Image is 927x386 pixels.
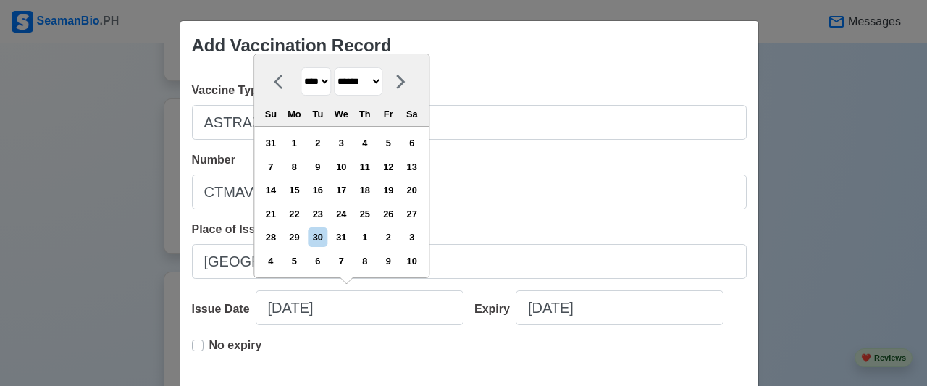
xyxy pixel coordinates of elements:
[261,204,280,224] div: Choose Sunday, August 21st, 2022
[332,204,351,224] div: Choose Wednesday, August 24th, 2022
[261,157,280,177] div: Choose Sunday, August 7th, 2022
[261,133,280,153] div: Choose Sunday, July 31st, 2022
[379,180,398,200] div: Choose Friday, August 19th, 2022
[285,204,304,224] div: Choose Monday, August 22nd, 2022
[308,227,327,247] div: Choose Tuesday, August 30th, 2022
[192,244,747,279] input: Ex: Manila
[402,204,421,224] div: Choose Saturday, August 27th, 2022
[355,157,374,177] div: Choose Thursday, August 11th, 2022
[379,204,398,224] div: Choose Friday, August 26th, 2022
[379,157,398,177] div: Choose Friday, August 12th, 2022
[308,133,327,153] div: Choose Tuesday, August 2nd, 2022
[379,104,398,124] div: Fr
[192,301,256,318] div: Issue Date
[285,227,304,247] div: Choose Monday, August 29th, 2022
[402,104,421,124] div: Sa
[308,157,327,177] div: Choose Tuesday, August 9th, 2022
[192,154,235,166] span: Number
[285,133,304,153] div: Choose Monday, August 1st, 2022
[285,104,304,124] div: Mo
[261,104,280,124] div: Su
[285,180,304,200] div: Choose Monday, August 15th, 2022
[308,104,327,124] div: Tu
[261,180,280,200] div: Choose Sunday, August 14th, 2022
[332,227,351,247] div: Choose Wednesday, August 31st, 2022
[332,157,351,177] div: Choose Wednesday, August 10th, 2022
[332,104,351,124] div: We
[402,227,421,247] div: Choose Saturday, September 3rd, 2022
[379,133,398,153] div: Choose Friday, August 5th, 2022
[355,180,374,200] div: Choose Thursday, August 18th, 2022
[192,33,392,59] div: Add Vaccination Record
[285,157,304,177] div: Choose Monday, August 8th, 2022
[355,251,374,271] div: Choose Thursday, September 8th, 2022
[402,157,421,177] div: Choose Saturday, August 13th, 2022
[192,223,269,235] span: Place of Issue
[192,105,747,140] input: Ex: Sinovac 1st Dose
[379,227,398,247] div: Choose Friday, September 2nd, 2022
[332,133,351,153] div: Choose Wednesday, August 3rd, 2022
[332,251,351,271] div: Choose Wednesday, September 7th, 2022
[355,204,374,224] div: Choose Thursday, August 25th, 2022
[192,84,264,96] span: Vaccine Type
[259,132,424,273] div: month 2022-08
[261,251,280,271] div: Choose Sunday, September 4th, 2022
[308,251,327,271] div: Choose Tuesday, September 6th, 2022
[308,204,327,224] div: Choose Tuesday, August 23rd, 2022
[355,227,374,247] div: Choose Thursday, September 1st, 2022
[308,180,327,200] div: Choose Tuesday, August 16th, 2022
[402,180,421,200] div: Choose Saturday, August 20th, 2022
[379,251,398,271] div: Choose Friday, September 9th, 2022
[474,301,516,318] div: Expiry
[261,227,280,247] div: Choose Sunday, August 28th, 2022
[402,251,421,271] div: Choose Saturday, September 10th, 2022
[355,104,374,124] div: Th
[285,251,304,271] div: Choose Monday, September 5th, 2022
[355,133,374,153] div: Choose Thursday, August 4th, 2022
[209,337,262,354] p: No expiry
[332,180,351,200] div: Choose Wednesday, August 17th, 2022
[192,175,747,209] input: Ex: 1234567890
[402,133,421,153] div: Choose Saturday, August 6th, 2022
